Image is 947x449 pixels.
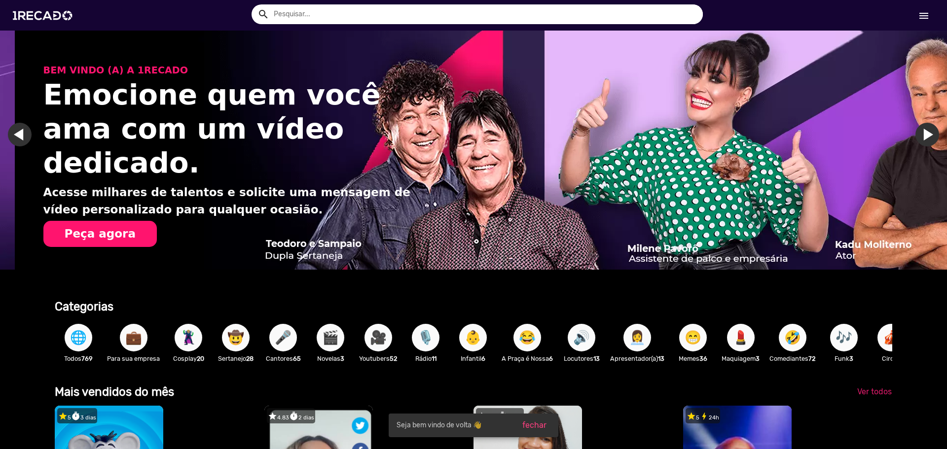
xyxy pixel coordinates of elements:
[197,355,204,362] b: 20
[830,324,858,351] button: 🎶
[756,355,760,362] b: 3
[454,354,492,363] p: Infantil
[359,354,397,363] p: Youtubers
[779,324,806,351] button: 🤣
[43,64,422,78] p: BEM VINDO (A) A 1RECADO
[699,355,707,362] b: 36
[836,324,852,351] span: 🎶
[593,355,600,362] b: 13
[623,324,651,351] button: 👩‍💼
[563,354,600,363] p: Locutores
[873,354,910,363] p: Circo
[170,354,207,363] p: Cosplay
[322,324,339,351] span: 🎬
[293,355,301,362] b: 65
[257,8,269,20] mat-icon: Example home icon
[120,324,147,351] button: 💼
[217,354,255,363] p: Sertanejo
[175,324,202,351] button: 🦹🏼‍♀️
[43,78,422,180] h1: Emocione quem você ama com um vídeo dedicado.
[55,385,174,399] b: Mais vendidos do mês
[254,5,271,22] button: Example home icon
[522,420,546,430] span: fechar
[573,324,590,351] span: 🔊
[317,324,344,351] button: 🎬
[60,354,97,363] p: Todos
[877,324,905,351] button: 🎪
[918,10,930,22] mat-icon: Início
[23,123,46,146] a: Ir para o slide anterior
[849,355,853,362] b: 3
[43,184,422,218] p: Acesse milhares de talentos e solicite uma mensagem de vídeo personalizado para qualquer ocasião.
[70,324,87,351] span: 🌐
[269,324,297,351] button: 🎤
[222,324,250,351] button: 🤠
[658,355,664,362] b: 13
[266,4,703,24] input: Pesquisar...
[312,354,349,363] p: Novelas
[65,324,92,351] button: 🌐
[459,324,487,351] button: 👶
[364,324,392,351] button: 🎥
[568,324,595,351] button: 🔊
[857,387,892,396] span: Ver todos
[769,354,815,363] p: Comediantes
[825,354,863,363] p: Funk
[370,324,387,351] span: 🎥
[275,324,291,351] span: 🎤
[784,324,801,351] span: 🤣
[43,221,157,247] button: Peça agora
[727,324,755,351] button: 💄
[519,324,536,351] span: 😂
[390,355,397,362] b: 52
[227,324,244,351] span: 🤠
[417,324,434,351] span: 🎙️
[513,324,541,351] button: 😂
[610,354,664,363] p: Apresentador(a)
[502,354,553,363] p: A Praça é Nossa
[107,354,160,363] p: Para sua empresa
[81,355,93,362] b: 769
[808,355,815,362] b: 72
[732,324,749,351] span: 💄
[722,354,760,363] p: Maquiagem
[432,355,437,362] b: 11
[883,324,900,351] span: 🎪
[674,354,712,363] p: Memes
[549,355,553,362] b: 6
[629,324,646,351] span: 👩‍💼
[465,324,481,351] span: 👶
[55,300,113,313] b: Categorias
[481,355,485,362] b: 6
[679,324,707,351] button: 😁
[685,324,701,351] span: 😁
[180,324,197,351] span: 🦹🏼‍♀️
[412,324,439,351] button: 🎙️
[407,354,444,363] p: Rádio
[340,355,344,362] b: 3
[514,416,554,434] button: fechar
[264,354,302,363] p: Cantores
[246,355,254,362] b: 28
[397,420,481,430] span: Seja bem vindo de volta 👋
[125,324,142,351] span: 💼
